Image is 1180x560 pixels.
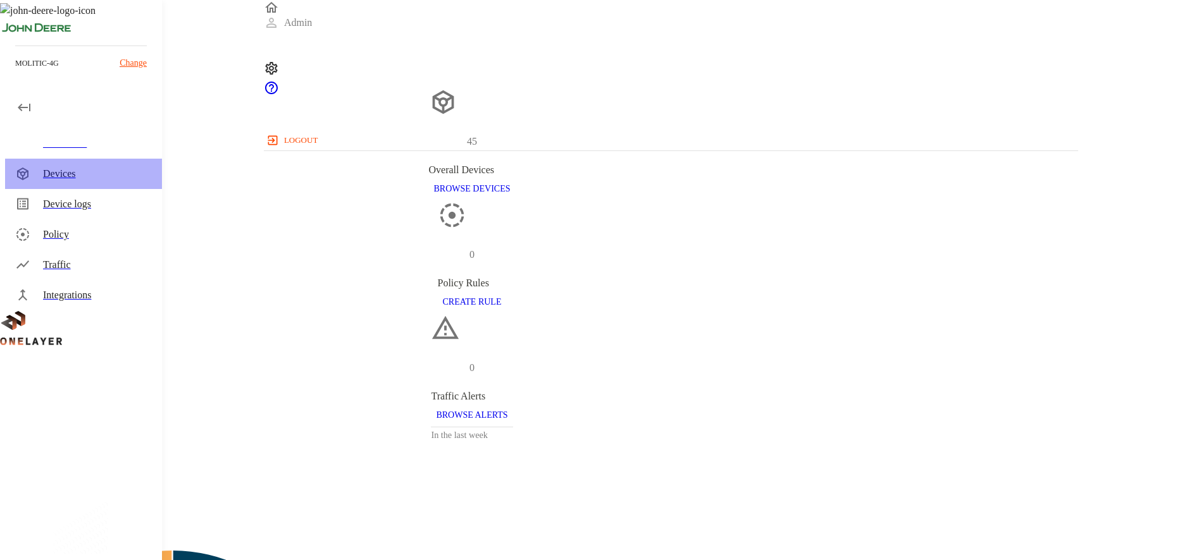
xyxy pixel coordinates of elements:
div: Traffic Alerts [431,389,512,404]
a: logout [264,130,1078,150]
div: Overall Devices [429,162,516,178]
span: Support Portal [264,87,279,97]
button: logout [264,130,323,150]
button: BROWSE DEVICES [429,178,516,201]
button: CREATE RULE [438,291,507,314]
a: CREATE RULE [438,296,507,307]
a: BROWSE ALERTS [431,409,512,420]
h3: In the last week [431,427,512,443]
a: onelayer-support [264,87,279,97]
p: 0 [469,247,475,262]
button: BROWSE ALERTS [431,404,512,427]
p: 0 [469,360,475,375]
div: Policy Rules [438,276,507,291]
p: Admin [284,15,312,30]
a: BROWSE DEVICES [429,183,516,193]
